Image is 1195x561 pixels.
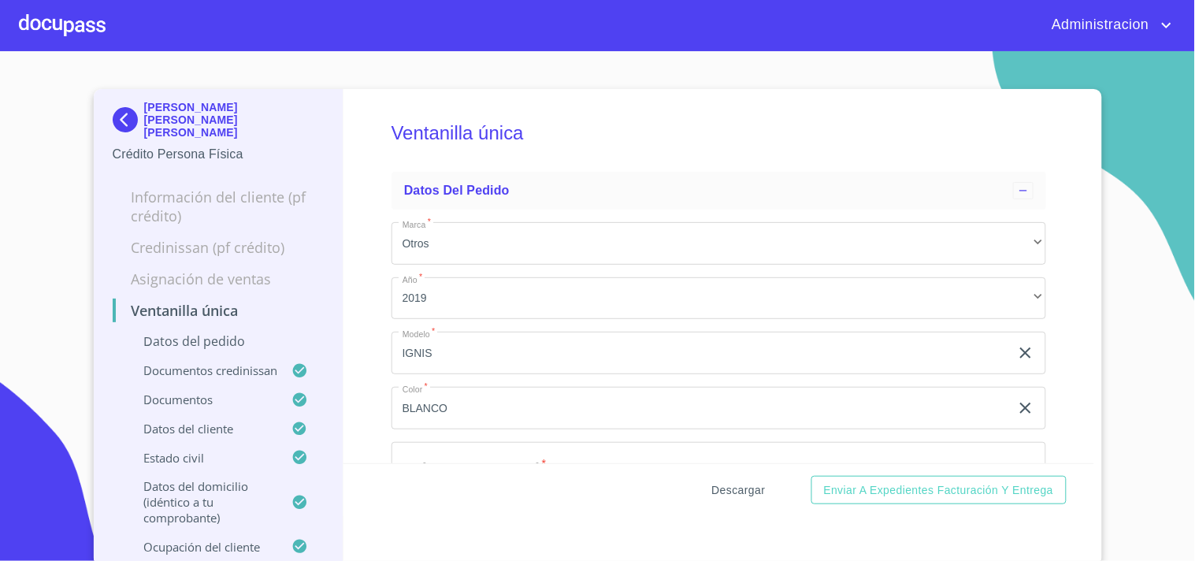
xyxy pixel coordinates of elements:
p: Crédito Persona Física [113,145,325,164]
p: Estado civil [113,450,292,466]
p: Documentos CrediNissan [113,362,292,378]
span: Enviar a Expedientes Facturación y Entrega [824,481,1054,500]
button: clear input [1016,344,1035,362]
p: Información del cliente (PF crédito) [113,188,325,225]
p: Credinissan (PF crédito) [113,238,325,257]
button: Enviar a Expedientes Facturación y Entrega [811,476,1067,505]
div: Otros [392,222,1046,265]
div: 2019 [392,277,1046,320]
p: Datos del domicilio (idéntico a tu comprobante) [113,478,292,526]
div: [PERSON_NAME] [PERSON_NAME] [PERSON_NAME] [113,101,325,145]
p: Documentos [113,392,292,407]
p: Ventanilla única [113,301,325,320]
span: Datos del pedido [404,184,510,197]
p: Asignación de Ventas [113,269,325,288]
p: Ocupación del Cliente [113,539,292,555]
span: Descargar [712,481,766,500]
h5: Ventanilla única [392,101,1046,165]
span: Administracion [1040,13,1157,38]
p: [PERSON_NAME] [PERSON_NAME] [PERSON_NAME] [144,101,325,139]
p: Datos del pedido [113,333,325,350]
button: clear input [1016,399,1035,418]
button: account of current user [1040,13,1176,38]
p: Datos del cliente [113,421,292,437]
img: Docupass spot blue [113,107,144,132]
button: Descargar [706,476,772,505]
div: Datos del pedido [392,172,1046,210]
